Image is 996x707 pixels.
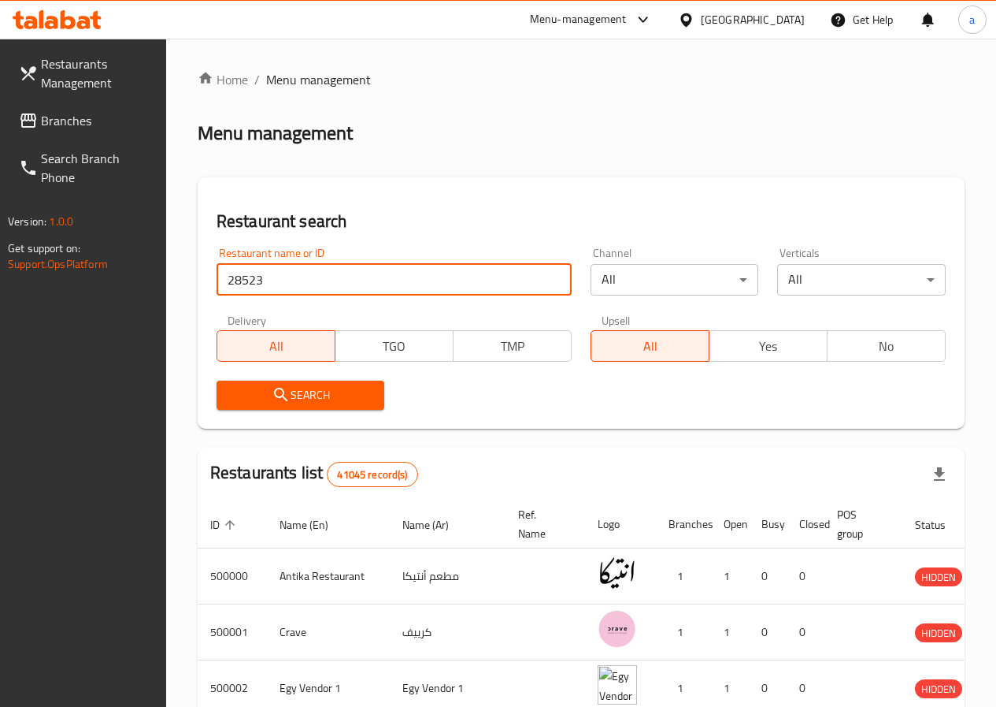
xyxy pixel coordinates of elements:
[210,461,418,487] h2: Restaurants list
[749,549,787,605] td: 0
[6,45,166,102] a: Restaurants Management
[749,605,787,660] td: 0
[711,500,749,549] th: Open
[834,335,939,358] span: No
[530,10,627,29] div: Menu-management
[217,264,572,296] input: Search for restaurant name or ID..
[210,515,240,534] span: ID
[280,515,349,534] span: Name (En)
[460,335,565,358] span: TMP
[198,121,353,146] h2: Menu management
[598,609,637,649] img: Crave
[656,605,711,660] td: 1
[711,549,749,605] td: 1
[327,462,417,487] div: Total records count
[198,605,267,660] td: 500001
[267,605,390,660] td: Crave
[6,140,166,196] a: Search Branch Phone
[837,505,883,543] span: POS group
[6,102,166,140] a: Branches
[254,70,260,89] li: /
[8,254,108,274] a: Support.OpsPlatform
[915,624,962,642] span: HIDDEN
[41,111,154,130] span: Branches
[335,330,454,362] button: TGO
[749,500,787,549] th: Busy
[228,314,267,326] label: Delivery
[217,330,335,362] button: All
[390,605,505,660] td: كرييف
[198,549,267,605] td: 500000
[709,330,828,362] button: Yes
[390,549,505,605] td: مطعم أنتيكا
[49,211,73,232] span: 1.0.0
[827,330,946,362] button: No
[591,264,759,296] div: All
[224,335,329,358] span: All
[518,505,566,543] span: Ref. Name
[267,549,390,605] td: Antika Restaurant
[716,335,821,358] span: Yes
[787,500,824,549] th: Closed
[217,210,946,233] h2: Restaurant search
[41,149,154,187] span: Search Branch Phone
[787,549,824,605] td: 0
[402,515,469,534] span: Name (Ar)
[915,680,962,698] span: HIDDEN
[656,500,711,549] th: Branches
[328,467,417,482] span: 41045 record(s)
[591,330,709,362] button: All
[217,381,385,410] button: Search
[915,515,966,534] span: Status
[701,11,805,28] div: [GEOGRAPHIC_DATA]
[915,623,962,642] div: HIDDEN
[602,314,631,326] label: Upsell
[8,211,46,232] span: Version:
[915,567,962,586] div: HIDDEN
[8,238,80,259] span: Get support on:
[656,549,711,605] td: 1
[915,679,962,698] div: HIDDEN
[198,70,965,89] nav: breadcrumb
[787,605,824,660] td: 0
[598,335,703,358] span: All
[598,553,637,593] img: Antika Restaurant
[598,665,637,705] img: Egy Vendor 1
[266,70,371,89] span: Menu management
[777,264,946,296] div: All
[711,605,749,660] td: 1
[342,335,447,358] span: TGO
[453,330,572,362] button: TMP
[585,500,656,549] th: Logo
[229,385,372,405] span: Search
[41,54,154,92] span: Restaurants Management
[969,11,975,28] span: a
[915,568,962,586] span: HIDDEN
[920,456,958,493] div: Export file
[198,70,248,89] a: Home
